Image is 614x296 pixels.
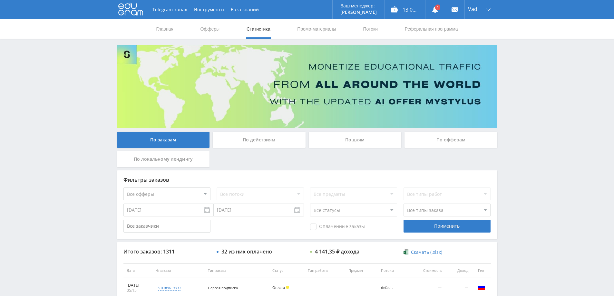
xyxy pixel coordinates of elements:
img: Banner [117,45,497,128]
a: Офферы [200,19,220,39]
div: По действиям [213,132,306,148]
a: Потоки [362,19,378,39]
div: По дням [309,132,402,148]
a: Статистика [246,19,271,39]
div: По локальному лендингу [117,151,210,167]
p: [PERSON_NAME] [340,10,377,15]
a: Реферальная программа [404,19,459,39]
span: Оплаченные заказы [310,224,365,230]
p: Ваш менеджер: [340,3,377,8]
div: Фильтры заказов [123,177,491,183]
input: Все заказчики [123,220,210,233]
div: Применить [404,220,491,233]
a: Промо-материалы [297,19,336,39]
div: По офферам [404,132,497,148]
span: Vad [468,6,477,12]
div: По заказам [117,132,210,148]
a: Главная [156,19,174,39]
